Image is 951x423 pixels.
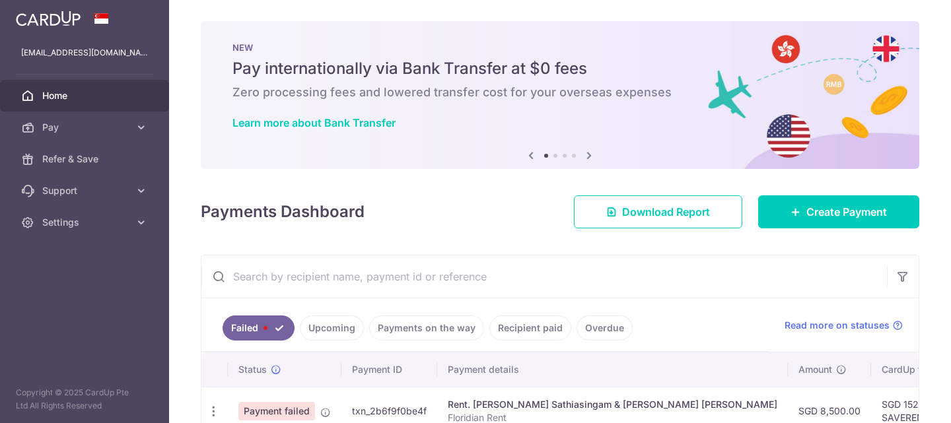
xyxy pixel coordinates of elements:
span: Home [42,89,129,102]
th: Payment details [437,352,788,387]
span: Read more on statuses [785,319,890,332]
h4: Payments Dashboard [201,200,365,224]
img: Bank transfer banner [201,21,919,169]
span: Status [238,363,267,376]
h6: Zero processing fees and lowered transfer cost for your overseas expenses [232,84,888,100]
span: Download Report [622,204,710,220]
span: Settings [42,216,129,229]
span: Refer & Save [42,152,129,166]
input: Search by recipient name, payment id or reference [201,255,887,298]
a: Overdue [577,315,633,341]
span: Amount [798,363,832,376]
h5: Pay internationally via Bank Transfer at $0 fees [232,58,888,79]
th: Payment ID [341,352,437,387]
a: Read more on statuses [785,319,903,332]
a: Create Payment [758,195,919,228]
a: Download Report [574,195,742,228]
a: Recipient paid [489,315,571,341]
span: Pay [42,121,129,134]
img: CardUp [16,11,81,26]
div: Rent. [PERSON_NAME] Sathiasingam & [PERSON_NAME] [PERSON_NAME] [448,398,777,411]
span: CardUp fee [882,363,932,376]
a: Failed [223,315,295,341]
span: Payment failed [238,402,315,420]
a: Upcoming [300,315,364,341]
a: Payments on the way [369,315,484,341]
p: [EMAIL_ADDRESS][DOMAIN_NAME] [21,46,148,59]
span: Support [42,184,129,197]
p: NEW [232,42,888,53]
span: Create Payment [806,204,887,220]
a: Learn more about Bank Transfer [232,116,396,129]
